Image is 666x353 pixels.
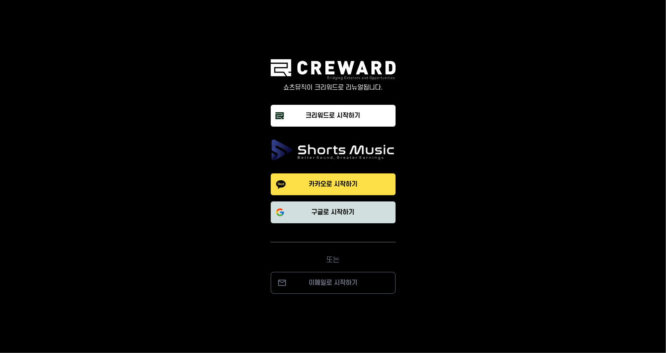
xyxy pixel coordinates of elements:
[312,208,355,217] p: 구글로 시작하기
[271,272,396,294] button: 이메일로 시작하기
[271,139,396,161] img: ShortsMusic
[271,105,396,127] button: 크리워드로 시작하기
[271,242,396,266] div: 또는
[271,83,396,92] p: 쇼츠뮤직이 크리워드로 리뉴얼됩니다.
[279,278,387,288] p: 이메일로 시작하기
[271,59,396,80] img: creward logo
[271,173,396,195] button: 카카오로 시작하기
[309,180,357,189] p: 카카오로 시작하기
[271,201,396,223] button: 구글로 시작하기
[306,111,361,120] div: 크리워드로 시작하기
